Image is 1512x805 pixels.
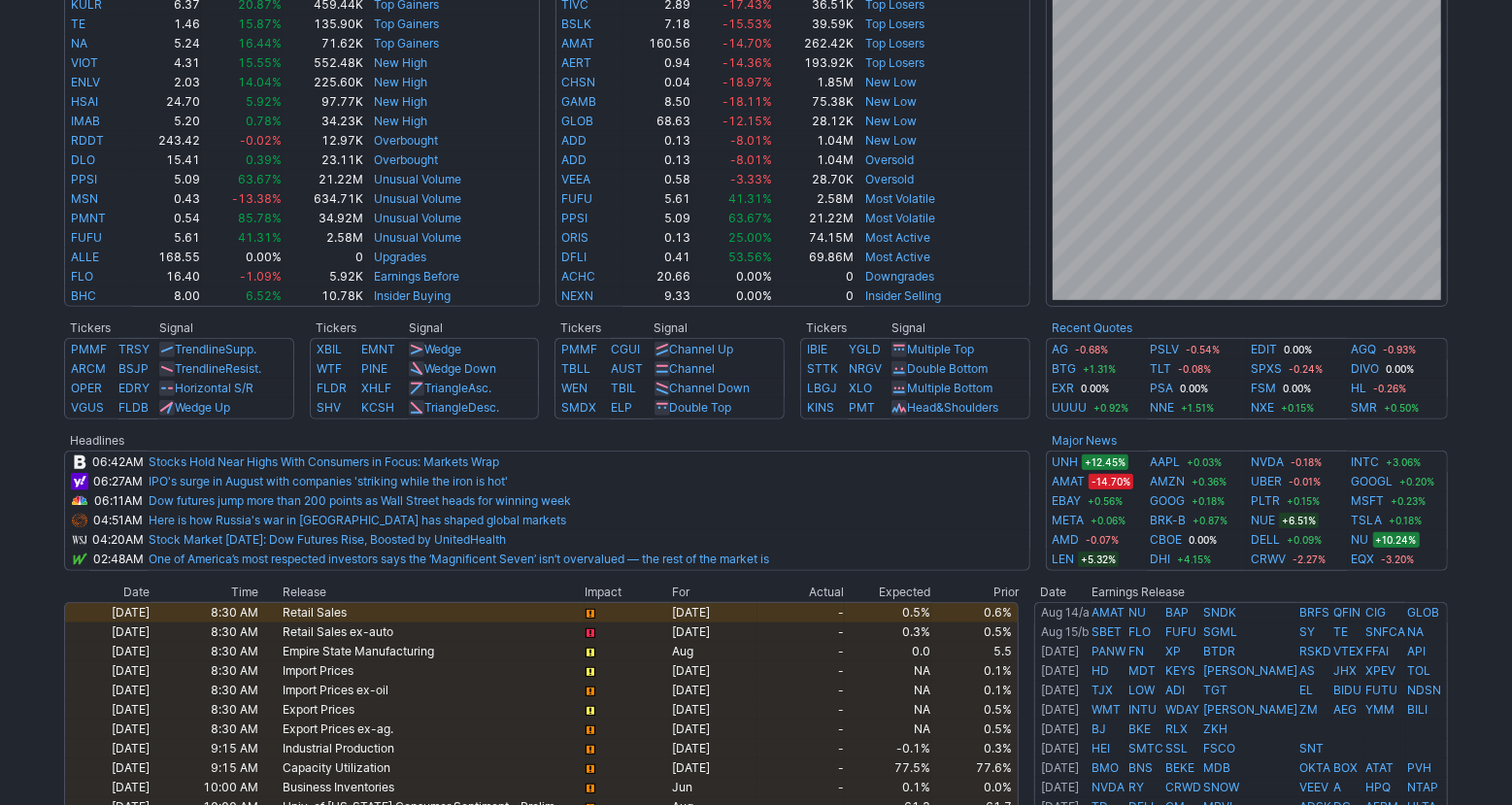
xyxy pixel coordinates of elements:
[374,75,427,89] a: New High
[374,94,427,109] a: New High
[317,361,342,376] a: WTF
[1165,663,1195,678] a: KEYS
[1365,702,1394,717] a: YMM
[865,152,914,167] a: Oversold
[283,151,364,170] td: 23.11K
[1052,530,1079,550] a: AMD
[283,34,364,53] td: 71.62K
[562,230,589,245] a: ORIS
[1092,605,1125,620] a: AMAT
[1151,398,1175,418] a: NNE
[1052,320,1132,335] a: Recent Quotes
[1052,433,1117,448] a: Major News
[1299,644,1331,658] a: RSKD
[622,34,691,53] td: 160.56
[175,342,225,356] span: Trendline
[119,381,151,395] a: EDRY
[1165,605,1189,620] a: BAP
[361,400,394,415] a: KCSH
[773,34,855,53] td: 262.42K
[1041,702,1079,717] a: [DATE]
[1165,644,1181,658] a: XP
[1333,683,1361,697] a: BIDU
[730,133,772,148] span: -8.01%
[562,288,594,303] a: NEXN
[1128,683,1155,697] a: LOW
[1251,472,1282,491] a: UBER
[1092,702,1121,717] a: WMT
[1203,605,1236,620] a: SNDK
[807,361,838,376] a: STTK
[424,400,499,415] a: TriangleDesc.
[71,381,102,395] a: OPER
[1041,683,1079,697] a: [DATE]
[1352,359,1380,379] a: DIVO
[1052,472,1085,491] a: AMAT
[1041,780,1079,794] a: [DATE]
[149,454,499,469] a: Stocks Hold Near Highs With Consumers in Focus: Markets Wrap
[1052,453,1078,472] a: UNH
[1333,663,1357,678] a: JHX
[71,269,93,284] a: FLO
[1407,624,1424,639] a: NA
[562,55,592,70] a: AERT
[283,112,364,131] td: 34.23K
[1165,741,1188,755] a: SSL
[132,73,201,92] td: 2.03
[1128,644,1144,658] a: FN
[1092,644,1126,658] a: PANW
[71,133,104,148] a: RDDT
[71,114,100,128] a: IMAB
[283,92,364,112] td: 97.77K
[611,361,643,376] a: AUST
[1165,721,1188,736] a: RLX
[1128,663,1156,678] a: MDT
[1407,683,1441,697] a: NDSN
[562,133,588,148] a: ADD
[1299,702,1318,717] a: ZM
[561,342,597,356] a: PMMF
[1251,550,1286,569] a: CRWV
[1128,702,1157,717] a: INTU
[622,112,691,131] td: 68.63
[283,131,364,151] td: 12.97K
[132,92,201,112] td: 24.70
[1151,472,1186,491] a: AMZN
[865,250,930,264] a: Most Active
[1165,780,1201,794] a: CRWD
[1407,663,1430,678] a: TOL
[238,55,282,70] span: 15.55%
[132,131,201,151] td: 243.42
[1203,644,1235,658] a: BTDR
[807,381,837,395] a: LBGJ
[246,94,282,109] span: 5.92%
[722,75,772,89] span: -18.97%
[1407,605,1439,620] a: GLOB
[562,36,595,50] a: AMAT
[374,250,426,264] a: Upgrades
[562,114,594,128] a: GLOB
[1052,398,1087,418] a: UUUU
[562,152,588,167] a: ADD
[1365,644,1389,658] a: FFAI
[1299,741,1324,755] a: SNT
[1151,530,1183,550] a: CBOE
[132,34,201,53] td: 5.24
[1333,605,1361,620] a: QFIN
[907,342,974,356] a: Multiple Top
[773,131,855,151] td: 1.04M
[283,15,364,34] td: 135.90K
[1365,780,1391,794] a: HPQ
[361,361,387,376] a: PINE
[562,250,588,264] a: DFLI
[1128,780,1144,794] a: RY
[1203,663,1297,678] a: [PERSON_NAME]
[1052,379,1074,398] a: EXR
[622,73,691,92] td: 0.04
[374,55,427,70] a: New High
[119,342,151,356] a: TRSY
[1333,644,1363,658] a: VTEX
[865,269,934,284] a: Downgrades
[71,17,85,31] a: TE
